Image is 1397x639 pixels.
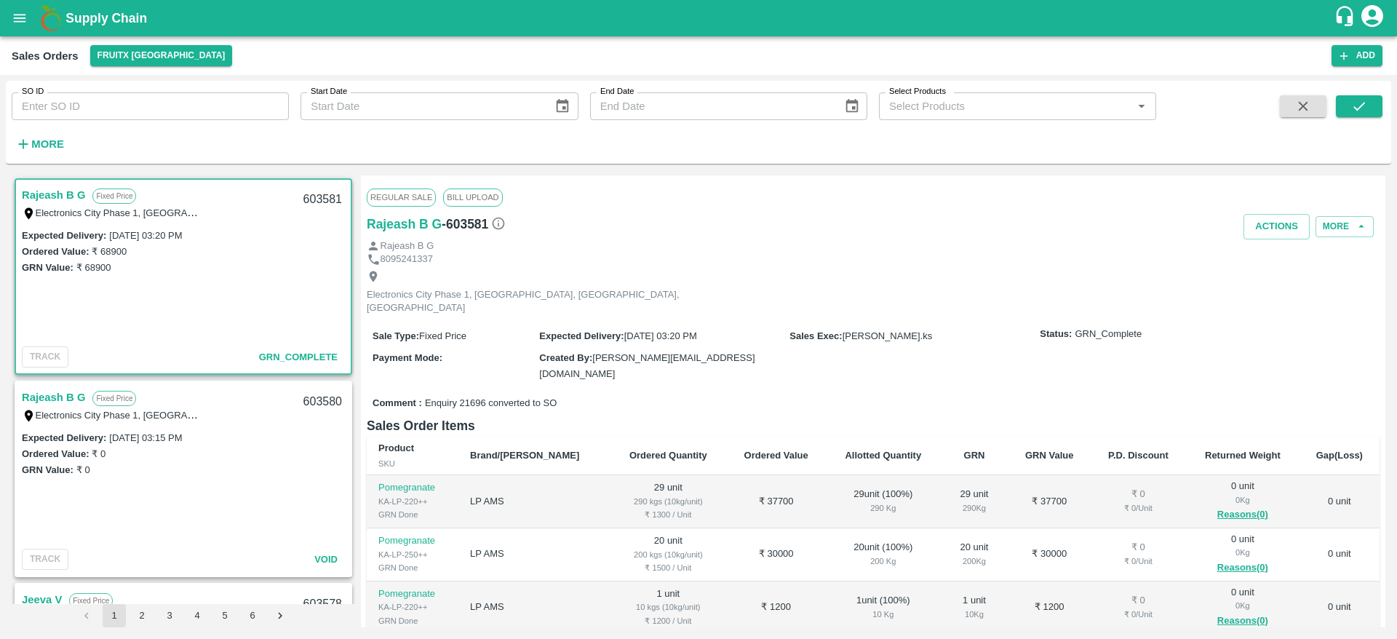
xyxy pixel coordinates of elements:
p: Fixed Price [92,188,136,204]
input: End Date [590,92,832,120]
span: GRN_Complete [259,352,338,362]
label: Sales Exec : [789,330,842,341]
div: ₹ 0 / Unit [1102,608,1175,621]
td: 0 unit [1300,582,1380,635]
p: Pomegranate [378,587,447,601]
input: Enter SO ID [12,92,289,120]
div: ₹ 0 [1102,488,1175,501]
label: GRN Value: [22,464,73,475]
div: KA-LP-220++ [378,600,447,614]
b: P.D. Discount [1108,450,1169,461]
div: 290 Kg [952,501,997,515]
div: 20 unit ( 100 %) [838,541,929,568]
div: Sales Orders [12,47,79,66]
div: ₹ 1300 / Unit [622,508,715,521]
a: Rajeash B G [22,388,85,407]
label: GRN Value: [22,262,73,273]
div: account of current user [1359,3,1385,33]
label: Expected Delivery : [539,330,624,341]
button: Go to page 4 [186,604,209,627]
td: 29 unit [610,475,726,528]
div: 603580 [295,385,351,419]
div: 0 Kg [1198,493,1287,507]
div: 29 unit [952,488,997,515]
div: 200 kgs (10kg/unit) [622,548,715,561]
label: Sale Type : [373,330,419,341]
label: Ordered Value: [22,246,89,257]
img: logo [36,4,65,33]
button: Go to page 3 [158,604,181,627]
button: Reasons(0) [1198,507,1287,523]
label: Ordered Value: [22,448,89,459]
nav: pagination navigation [73,604,294,627]
a: Rajeash B G [22,186,85,205]
label: SO ID [22,86,44,98]
button: Actions [1243,214,1310,239]
strong: More [31,138,64,150]
td: 1 unit [610,582,726,635]
div: ₹ 0 [1102,594,1175,608]
a: Supply Chain [65,8,1334,28]
div: ₹ 1500 / Unit [622,561,715,574]
label: [DATE] 03:20 PM [109,230,182,241]
label: Payment Mode : [373,352,442,363]
p: Rajeash B G [381,239,434,253]
label: Expected Delivery : [22,230,106,241]
div: 0 unit [1198,533,1287,576]
p: 8095241337 [381,253,433,266]
p: Pomegranate [378,534,447,548]
div: GRN Done [378,614,447,627]
label: Electronics City Phase 1, [GEOGRAPHIC_DATA], [GEOGRAPHIC_DATA], [GEOGRAPHIC_DATA] [36,409,450,421]
div: 1 unit ( 100 %) [838,594,929,621]
label: Select Products [889,86,946,98]
div: 0 unit [1198,586,1287,630]
label: ₹ 0 [92,448,106,459]
div: 0 unit [1198,480,1287,523]
td: ₹ 30000 [726,528,827,582]
div: 290 kgs (10kg/unit) [622,495,715,508]
p: Pomegranate [378,481,447,495]
div: SKU [378,457,447,470]
p: Fixed Price [92,391,136,406]
div: KA-LP-220++ [378,495,447,508]
span: Fixed Price [419,330,466,341]
label: End Date [600,86,634,98]
div: GRN Done [378,508,447,521]
div: 603578 [295,587,351,622]
h6: - 603581 [442,214,506,234]
div: ₹ 1200 / Unit [622,614,715,627]
span: [PERSON_NAME][EMAIL_ADDRESS][DOMAIN_NAME] [539,352,755,379]
div: 1 unit [952,594,997,621]
button: Reasons(0) [1198,560,1287,576]
button: More [1316,216,1374,237]
label: Comment : [373,397,422,410]
div: GRN Done [378,561,447,574]
div: 20 unit [952,541,997,568]
button: Choose date [549,92,576,120]
td: ₹ 37700 [726,475,827,528]
span: Bill Upload [443,188,502,206]
b: Ordered Quantity [629,450,707,461]
input: Start Date [301,92,543,120]
b: Brand/[PERSON_NAME] [470,450,579,461]
div: 290 Kg [838,501,929,515]
b: Gap(Loss) [1316,450,1363,461]
button: Add [1332,45,1382,66]
div: 200 Kg [838,555,929,568]
div: 0 Kg [1198,599,1287,612]
label: Status: [1040,328,1072,341]
td: ₹ 37700 [1008,475,1091,528]
label: Expected Delivery : [22,432,106,443]
a: Rajeash B G [367,214,442,234]
span: [PERSON_NAME].ks [843,330,933,341]
td: LP AMS [458,528,610,582]
td: LP AMS [458,582,610,635]
td: ₹ 1200 [726,582,827,635]
span: [DATE] 03:20 PM [624,330,697,341]
label: ₹ 0 [76,464,90,475]
span: Regular Sale [367,188,436,206]
button: Go to page 2 [130,604,154,627]
a: Jeeva V [22,590,62,609]
button: Go to page 6 [241,604,264,627]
